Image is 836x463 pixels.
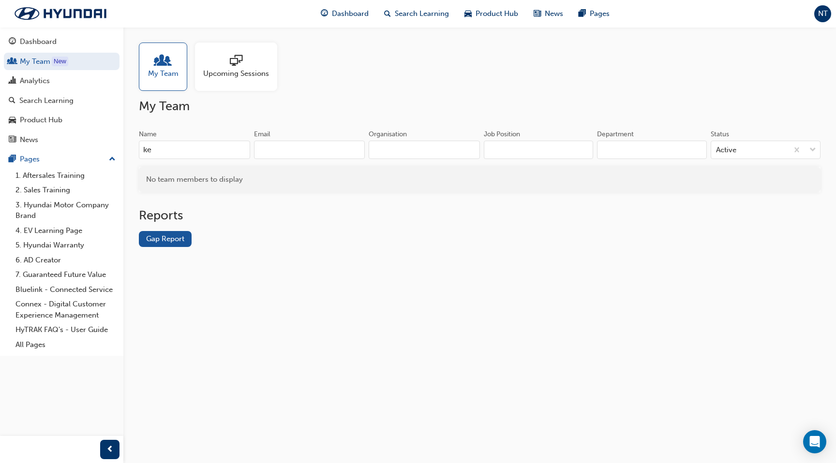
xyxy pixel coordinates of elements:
[4,31,119,150] button: DashboardMy TeamAnalyticsSearch LearningProduct HubNews
[384,8,391,20] span: search-icon
[106,444,114,456] span: prev-icon
[716,145,736,156] div: Active
[818,8,828,19] span: NT
[20,134,38,145] div: News
[4,92,119,110] a: Search Learning
[12,198,119,223] a: 3. Hyundai Motor Company Brand
[4,33,119,51] a: Dashboard
[395,8,449,19] span: Search Learning
[12,168,119,183] a: 1. Aftersales Training
[148,68,179,79] span: My Team
[4,72,119,90] a: Analytics
[803,430,826,453] div: Open Intercom Messenger
[12,337,119,352] a: All Pages
[12,322,119,337] a: HyTRAK FAQ's - User Guide
[484,130,520,139] div: Job Position
[809,144,816,157] span: down-icon
[139,208,821,223] h2: Reports
[12,253,119,268] a: 6. AD Creator
[203,68,269,79] span: Upcoming Sessions
[254,130,270,139] div: Email
[597,130,634,139] div: Department
[5,3,116,24] img: Trak
[9,155,16,164] span: pages-icon
[4,150,119,168] button: Pages
[109,153,116,166] span: up-icon
[139,99,821,114] h2: My Team
[711,130,729,139] div: Status
[139,130,157,139] div: Name
[313,4,376,24] a: guage-iconDashboard
[814,5,831,22] button: NT
[139,231,192,247] a: Gap Report
[12,223,119,238] a: 4. EV Learning Page
[545,8,563,19] span: News
[9,58,16,66] span: people-icon
[484,141,594,159] input: Job Position
[139,43,195,91] a: My Team
[4,111,119,129] a: Product Hub
[571,4,617,24] a: pages-iconPages
[12,183,119,198] a: 2. Sales Training
[9,97,15,105] span: search-icon
[9,77,16,86] span: chart-icon
[476,8,518,19] span: Product Hub
[254,141,365,159] input: Email
[9,116,16,125] span: car-icon
[52,57,68,66] div: Tooltip anchor
[12,297,119,322] a: Connex - Digital Customer Experience Management
[20,36,57,47] div: Dashboard
[579,8,586,20] span: pages-icon
[20,75,50,87] div: Analytics
[139,141,250,159] input: Name
[597,141,707,159] input: Department
[534,8,541,20] span: news-icon
[12,267,119,282] a: 7. Guaranteed Future Value
[195,43,285,91] a: Upcoming Sessions
[4,53,119,71] a: My Team
[230,55,242,68] span: sessionType_ONLINE_URL-icon
[19,95,74,106] div: Search Learning
[4,131,119,149] a: News
[20,115,62,126] div: Product Hub
[20,154,40,165] div: Pages
[369,130,407,139] div: Organisation
[12,238,119,253] a: 5. Hyundai Warranty
[526,4,571,24] a: news-iconNews
[139,167,821,192] div: No team members to display
[590,8,610,19] span: Pages
[376,4,457,24] a: search-iconSearch Learning
[369,141,480,159] input: Organisation
[464,8,472,20] span: car-icon
[9,38,16,46] span: guage-icon
[332,8,369,19] span: Dashboard
[12,282,119,297] a: Bluelink - Connected Service
[321,8,328,20] span: guage-icon
[457,4,526,24] a: car-iconProduct Hub
[9,136,16,145] span: news-icon
[157,55,169,68] span: people-icon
